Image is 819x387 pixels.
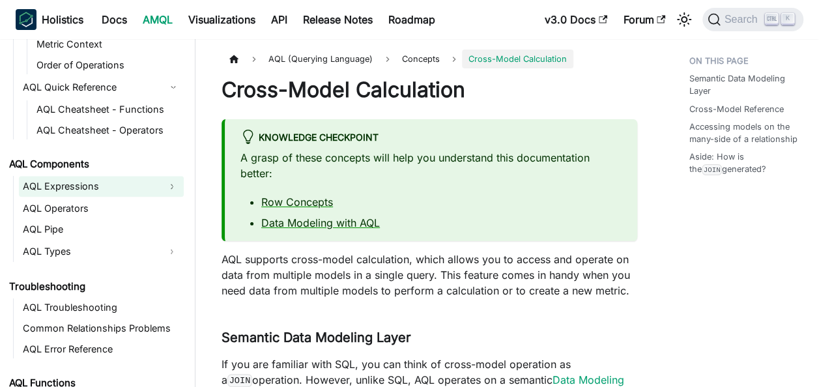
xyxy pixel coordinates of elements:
[240,150,622,181] p: A grasp of these concepts will help you understand this documentation better:
[227,374,252,387] code: JOIN
[33,56,184,74] a: Order of Operations
[263,9,295,30] a: API
[5,155,184,173] a: AQL Components
[160,176,184,197] button: Expand sidebar category 'AQL Expressions'
[537,9,615,30] a: v3.0 Docs
[33,35,184,53] a: Metric Context
[689,103,784,115] a: Cross-Model Reference
[19,176,160,197] a: AQL Expressions
[615,9,673,30] a: Forum
[42,12,83,27] b: Holistics
[462,50,573,68] span: Cross-Model Calculation
[240,130,622,147] div: Knowledge Checkpoint
[702,164,722,175] code: JOIN
[180,9,263,30] a: Visualizations
[222,330,637,346] h3: Semantic Data Modeling Layer
[19,319,184,337] a: Common Relationships Problems
[19,298,184,317] a: AQL Troubleshooting
[261,195,333,208] a: Row Concepts
[381,9,443,30] a: Roadmap
[689,121,798,145] a: Accessing models on the many-side of a relationship
[19,241,160,262] a: AQL Types
[721,14,766,25] span: Search
[689,150,798,175] a: Aside: How is theJOINgenerated?
[5,278,184,296] a: Troubleshooting
[674,9,695,30] button: Switch between dark and light mode (currently light mode)
[222,251,637,298] p: AQL supports cross-model calculation, which allows you to access and operate on data from multipl...
[33,100,184,119] a: AQL Cheatsheet - Functions
[402,54,440,64] span: Concepts
[16,9,83,30] a: HolisticsHolistics
[689,72,798,97] a: Semantic Data Modeling Layer
[295,9,381,30] a: Release Notes
[19,220,184,238] a: AQL Pipe
[261,216,380,229] a: Data Modeling with AQL
[702,8,803,31] button: Search (Ctrl+K)
[19,77,184,98] a: AQL Quick Reference
[19,340,184,358] a: AQL Error Reference
[33,121,184,139] a: AQL Cheatsheet - Operators
[19,199,184,218] a: AQL Operators
[222,50,637,68] nav: Breadcrumbs
[222,50,246,68] a: Home page
[262,50,379,68] span: AQL (Querying Language)
[135,9,180,30] a: AMQL
[781,13,794,25] kbd: K
[16,9,36,30] img: Holistics
[395,50,446,68] a: Concepts
[94,9,135,30] a: Docs
[160,241,184,262] button: Expand sidebar category 'AQL Types'
[222,77,637,103] h1: Cross-Model Calculation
